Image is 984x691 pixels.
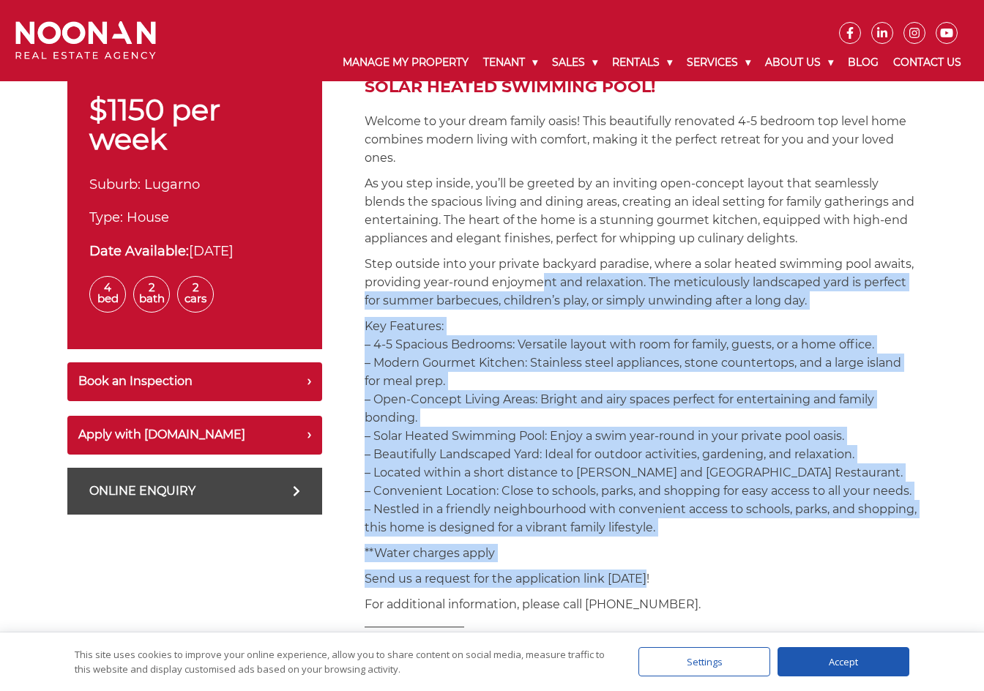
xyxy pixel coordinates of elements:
[67,362,322,401] button: Book an Inspection
[365,112,917,167] p: Welcome to your dream family oasis! This beautifully renovated 4-5 bedroom top level home combine...
[679,44,758,81] a: Services
[133,276,170,313] span: 2 Bath
[127,209,169,225] span: House
[886,44,969,81] a: Contact Us
[365,255,917,310] p: Step outside into your private backyard paradise, where a solar heated swimming pool awaits, prov...
[335,44,476,81] a: Manage My Property
[75,647,609,676] div: This site uses cookies to improve your online experience, allow you to share content on social me...
[365,544,917,562] p: **Water charges apply
[476,44,545,81] a: Tenant
[365,595,917,632] p: For additional information, please call [PHONE_NUMBER]. _________________
[605,44,679,81] a: Rentals
[177,276,214,313] span: 2 Cars
[89,276,126,313] span: 4 Bed
[89,243,189,259] strong: Date Available:
[89,242,300,261] div: [DATE]
[840,44,886,81] a: Blog
[365,569,917,588] p: Send us a request for the application link [DATE]!
[15,21,156,60] img: Noonan Real Estate Agency
[365,317,917,537] p: Key Features: – 4-5 Spacious Bedrooms: Versatile layout with room for family, guests, or a home o...
[89,209,123,225] span: Type:
[67,468,322,515] a: Online Enquiry
[778,647,909,676] div: Accept
[545,44,605,81] a: Sales
[67,416,322,455] button: Apply with [DOMAIN_NAME]
[144,176,200,193] span: Lugarno
[638,647,770,676] div: Settings
[758,44,840,81] a: About Us
[89,95,300,154] p: $1150 per week
[89,176,141,193] span: Suburb:
[365,174,917,247] p: As you step inside, you’ll be greeted by an inviting open-concept layout that seamlessly blends t...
